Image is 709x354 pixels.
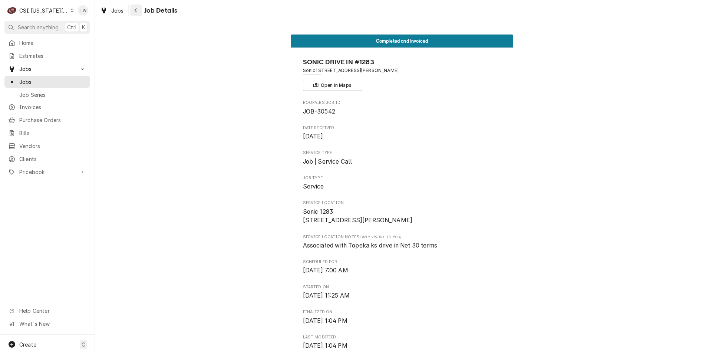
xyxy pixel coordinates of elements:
span: (Only Visible to You) [359,235,401,239]
span: Vendors [19,142,86,150]
span: Service Type [303,157,501,166]
span: Date Received [303,125,501,131]
span: JOB-30542 [303,108,335,115]
div: [object Object] [303,234,501,250]
span: Started On [303,284,501,290]
span: Estimates [19,52,86,60]
a: Go to Jobs [4,63,90,75]
span: Bills [19,129,86,137]
span: Scheduled For [303,259,501,265]
a: Estimates [4,50,90,62]
span: Pricebook [19,168,75,176]
div: CSI [US_STATE][GEOGRAPHIC_DATA] [19,7,68,14]
a: Job Series [4,89,90,101]
button: Search anythingCtrlK [4,21,90,34]
span: Job Series [19,91,86,99]
span: Service Location Notes [303,234,501,240]
a: Purchase Orders [4,114,90,126]
div: CSI Kansas City's Avatar [7,5,17,16]
span: Invoices [19,103,86,111]
span: Clients [19,155,86,163]
span: Job Type [303,182,501,191]
a: Go to Pricebook [4,166,90,178]
div: Job Type [303,175,501,191]
span: Name [303,57,501,67]
a: Vendors [4,140,90,152]
span: [DATE] 7:00 AM [303,267,348,274]
div: Started On [303,284,501,300]
div: Scheduled For [303,259,501,275]
span: [DATE] [303,133,323,140]
div: Service Type [303,150,501,166]
a: Invoices [4,101,90,113]
a: Go to Help Center [4,305,90,317]
div: Tori Warrick's Avatar [78,5,88,16]
span: Finalized On [303,309,501,315]
button: Open in Maps [303,80,362,91]
span: C [82,341,85,348]
span: Service Location [303,200,501,206]
div: TW [78,5,88,16]
span: Completed and Invoiced [376,39,428,43]
div: C [7,5,17,16]
span: Home [19,39,86,47]
span: [object Object] [303,241,501,250]
span: Last Modified [303,341,501,350]
span: Sonic 1283 [STREET_ADDRESS][PERSON_NAME] [303,208,413,224]
span: Service [303,183,324,190]
span: Last Modified [303,334,501,340]
span: Job | Service Call [303,158,352,165]
a: Clients [4,153,90,165]
div: Service Location [303,200,501,225]
div: Status [291,35,513,47]
a: Jobs [97,4,127,17]
div: Roopairs Job ID [303,100,501,116]
span: Date Received [303,132,501,141]
span: Service Location [303,207,501,225]
span: Search anything [18,23,59,31]
span: Associated with Topeka ks drive in Net 30 terms [303,242,438,249]
span: Job Type [303,175,501,181]
span: [DATE] 1:04 PM [303,342,347,349]
span: [DATE] 11:25 AM [303,292,350,299]
div: Last Modified [303,334,501,350]
span: Jobs [111,7,124,14]
span: Finalized On [303,317,501,325]
span: Ctrl [67,23,77,31]
span: What's New [19,320,86,328]
span: K [82,23,85,31]
div: Date Received [303,125,501,141]
a: Bills [4,127,90,139]
span: [DATE] 1:04 PM [303,317,347,324]
span: Started On [303,291,501,300]
span: Jobs [19,65,75,73]
span: Job Details [142,6,178,16]
span: Purchase Orders [19,116,86,124]
span: Service Type [303,150,501,156]
a: Home [4,37,90,49]
div: Finalized On [303,309,501,325]
span: Create [19,341,36,348]
a: Jobs [4,76,90,88]
span: Roopairs Job ID [303,100,501,106]
a: Go to What's New [4,318,90,330]
span: Jobs [19,78,86,86]
span: Help Center [19,307,86,315]
span: Address [303,67,501,74]
span: Roopairs Job ID [303,107,501,116]
span: Scheduled For [303,266,501,275]
div: Client Information [303,57,501,91]
button: Navigate back [130,4,142,16]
